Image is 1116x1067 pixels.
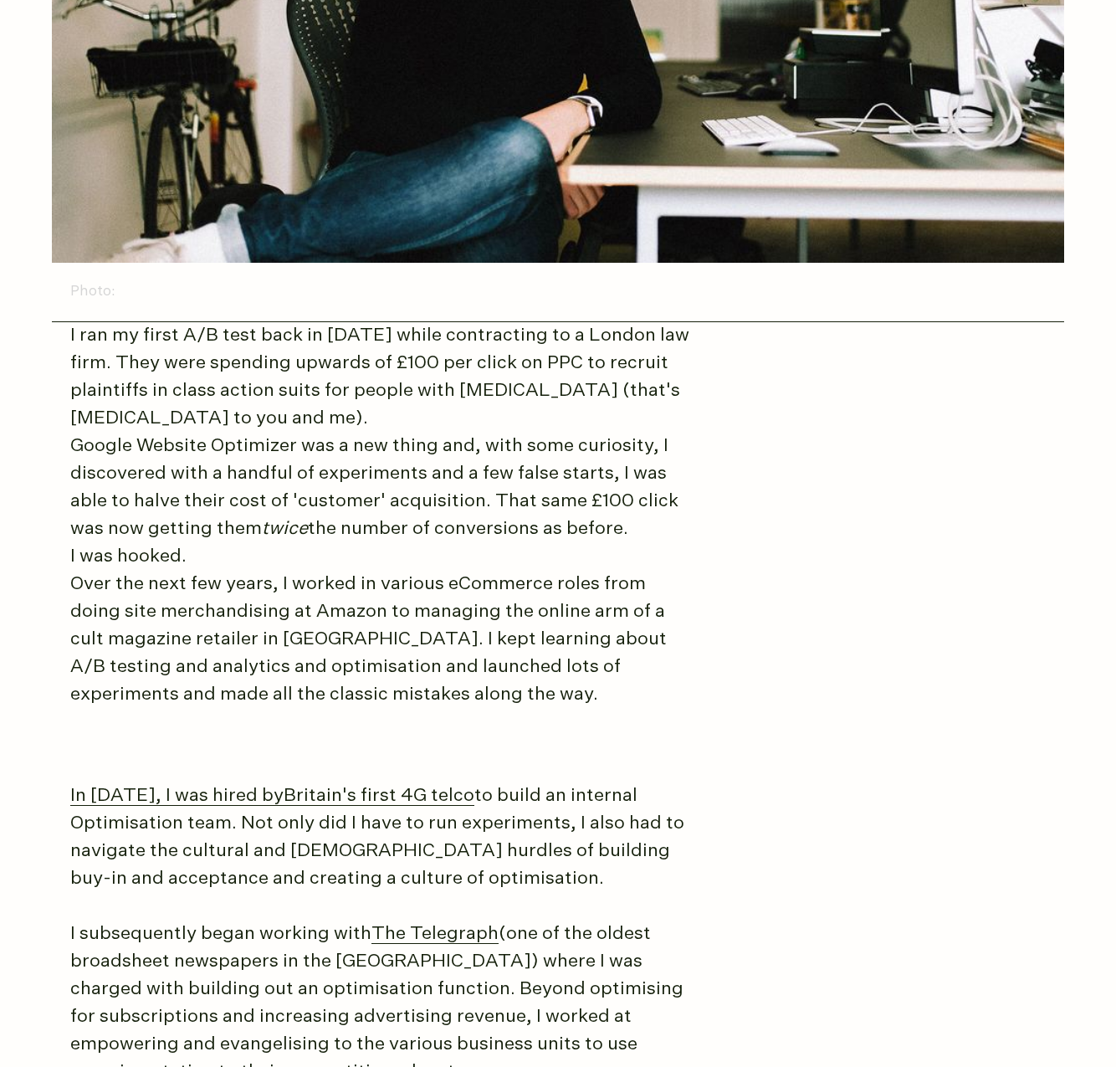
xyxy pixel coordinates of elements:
[262,520,308,538] em: twice
[70,571,698,709] p: Over the next few years, I worked in various eCommerce roles from doing site merchandising at Ama...
[371,925,499,944] a: The Telegraph
[70,281,714,302] p: Photo:
[70,782,698,893] p: to build an internal Optimisation team. Not only did I have to run experiments, I also had to nav...
[70,433,698,543] p: Google Website Optimizer was a new thing and, with some curiosity, I discovered with a handful of...
[70,322,698,433] p: I ran my first A/B test back in [DATE] while contracting to a London law firm. They were spending...
[284,787,474,806] a: Britain's first 4G telco
[70,543,698,571] p: I was hooked.
[70,787,284,806] a: In [DATE], I was hired by
[70,322,1046,709] a: I ran my first A/B test back in [DATE] while contracting to a London law firm. They were spending...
